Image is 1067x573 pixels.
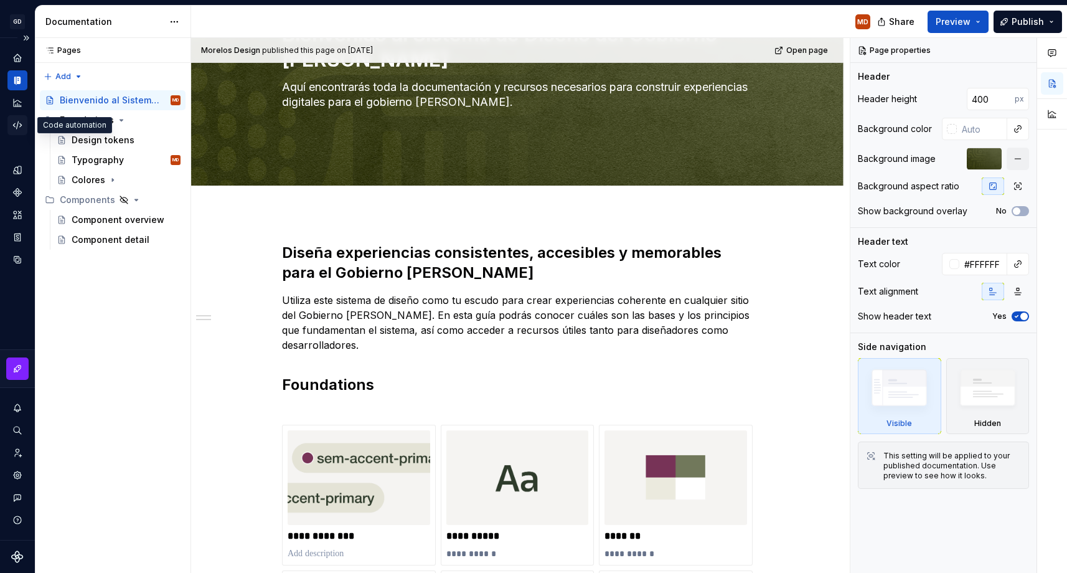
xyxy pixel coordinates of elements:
[40,90,186,250] div: Page tree
[7,488,27,508] button: Contact support
[72,174,105,186] div: Colores
[280,77,750,112] textarea: Aquí encontrarás toda la documentación y recursos necesarios para construir experiencias digitale...
[858,70,890,83] div: Header
[7,205,27,225] a: Assets
[928,11,989,33] button: Preview
[172,94,179,107] div: MD
[282,293,753,353] p: Utiliza este sistema de diseño como tu escudo para crear experiencias coherente en cualquier siti...
[996,206,1007,216] label: No
[40,190,186,210] div: Components
[40,68,87,85] button: Add
[40,110,186,130] div: Foundations
[858,235,908,248] div: Header text
[994,11,1062,33] button: Publish
[858,205,967,217] div: Show background overlay
[52,230,186,250] a: Component detail
[858,341,926,353] div: Side navigation
[72,234,149,246] div: Component detail
[72,214,164,226] div: Component overview
[858,285,918,298] div: Text alignment
[858,310,931,323] div: Show header text
[7,48,27,68] a: Home
[446,430,589,525] img: a985ef4f-6717-48a1-b5be-309b4aa9834f.png
[604,430,747,525] img: 4ae1473c-a588-4428-bc56-6f4f3bda8035.png
[7,420,27,440] button: Search ⌘K
[40,45,81,55] div: Pages
[1012,16,1044,28] span: Publish
[959,253,1007,275] input: Auto
[858,180,959,192] div: Background aspect ratio
[262,45,373,55] div: published this page on [DATE]
[786,45,828,55] span: Open page
[886,419,912,429] div: Visible
[858,358,941,434] div: Visible
[992,311,1007,321] label: Yes
[883,451,1021,481] div: This setting will be applied to your published documentation. Use preview to see how it looks.
[7,250,27,270] a: Data sources
[55,72,71,82] span: Add
[52,130,186,150] a: Design tokens
[60,114,114,126] div: Foundations
[1015,94,1024,104] p: px
[7,398,27,418] button: Notifications
[52,150,186,170] a: TypographyMD
[60,194,115,206] div: Components
[72,134,134,146] div: Design tokens
[7,115,27,135] a: Code automation
[60,94,162,107] div: Bienvenido al Sistema de Diseño del Gobierno [PERSON_NAME]
[858,123,932,135] div: Background color
[52,170,186,190] a: Colores
[288,430,430,525] img: 41c26d6b-1455-4826-9958-b1e2f96dd01a.png
[7,70,27,90] a: Documentation
[201,45,260,55] span: Morelos Design
[771,42,834,59] a: Open page
[172,154,179,166] div: MD
[946,358,1030,434] div: Hidden
[857,17,868,27] div: MD
[871,11,923,33] button: Share
[40,90,186,110] a: Bienvenido al Sistema de Diseño del Gobierno [PERSON_NAME]MD
[45,16,163,28] div: Documentation
[11,551,24,563] svg: Supernova Logo
[17,29,35,47] button: Expand sidebar
[889,16,914,28] span: Share
[858,153,936,165] div: Background image
[858,93,917,105] div: Header height
[7,227,27,247] a: Storybook stories
[967,88,1015,110] input: Auto
[7,443,27,463] a: Invite team
[52,210,186,230] a: Component overview
[37,117,112,133] div: Code automation
[282,375,753,415] h2: Foundations
[936,16,971,28] span: Preview
[7,182,27,202] a: Components
[282,243,753,283] h2: Diseña experiencias consistentes, accesibles y memorables para el Gobierno [PERSON_NAME]
[858,258,900,270] div: Text color
[2,8,32,35] button: GD
[974,419,1001,429] div: Hidden
[7,160,27,180] a: Design tokens
[10,14,25,29] div: GD
[957,118,1007,140] input: Auto
[7,93,27,113] a: Analytics
[7,465,27,485] a: Settings
[72,154,124,166] div: Typography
